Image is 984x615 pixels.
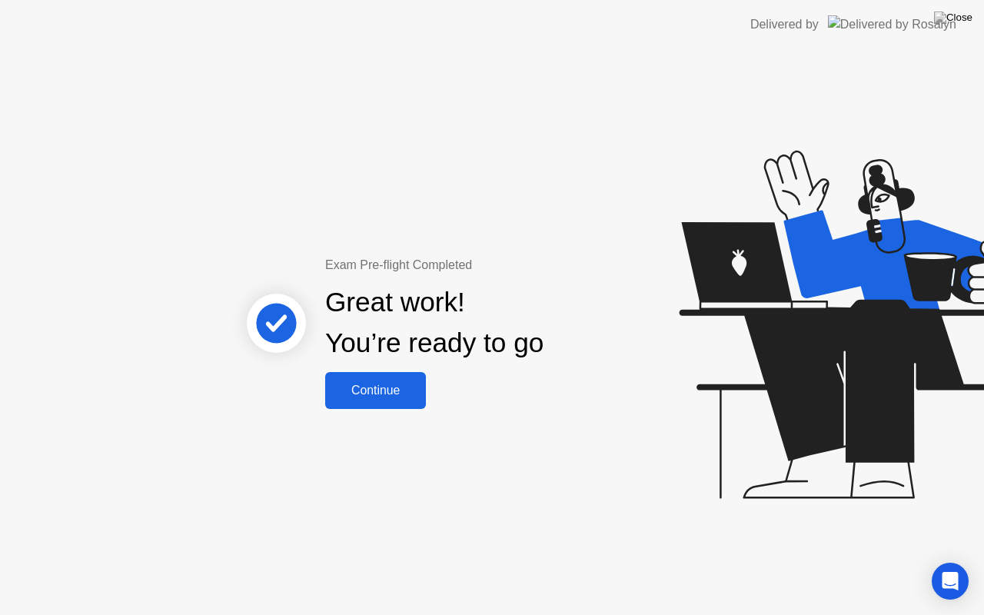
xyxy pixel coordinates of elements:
div: Delivered by [750,15,819,34]
button: Continue [325,372,426,409]
div: Continue [330,384,421,397]
div: Exam Pre-flight Completed [325,256,643,274]
img: Close [934,12,972,24]
img: Delivered by Rosalyn [828,15,956,33]
div: Great work! You’re ready to go [325,282,544,364]
div: Open Intercom Messenger [932,563,969,600]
